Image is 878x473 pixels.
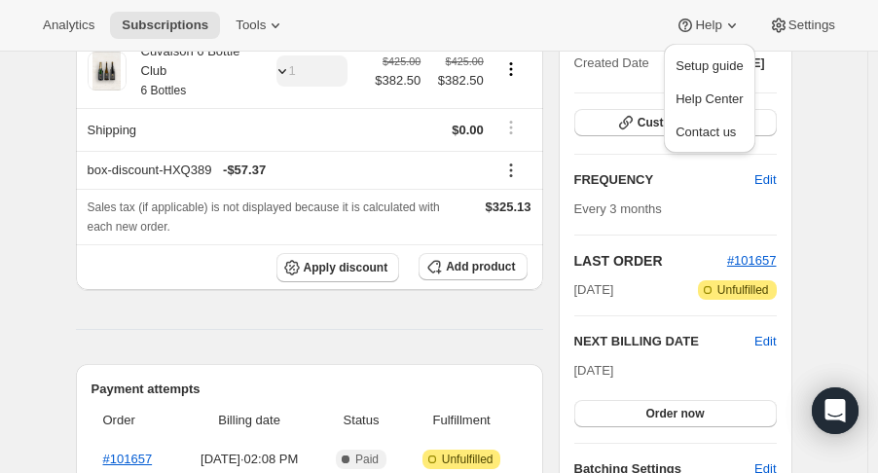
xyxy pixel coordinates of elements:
span: [DATE] · 02:08 PM [184,450,314,469]
span: Created Date [574,54,649,73]
th: Shipping [76,108,264,151]
button: Edit [743,164,787,196]
button: Product actions [495,58,527,80]
span: Status [326,411,395,430]
a: Help Center [670,83,749,114]
span: Settings [788,18,835,33]
span: Unfulfilled [442,452,494,467]
span: Billing date [184,411,314,430]
button: Edit [754,332,776,351]
span: Analytics [43,18,94,33]
div: box-discount-HXQ389 [88,161,484,180]
button: Settings [757,12,847,39]
button: Apply discount [276,253,400,282]
h2: Payment attempts [91,380,528,399]
span: Every 3 months [574,201,662,216]
span: Add product [446,259,515,274]
span: $382.50 [432,71,484,91]
span: Unfulfilled [717,282,769,298]
button: #101657 [727,251,777,271]
span: Subscriptions [122,18,208,33]
div: Cuvaison 6 Bottle Club [127,42,258,100]
span: Help Center [676,91,743,106]
span: $382.50 [375,71,421,91]
a: #101657 [727,253,777,268]
a: #101657 [103,452,153,466]
span: - $57.37 [223,161,266,180]
button: Order now [574,400,777,427]
th: Order [91,399,178,442]
span: Contact us [676,125,736,139]
span: Apply discount [304,260,388,275]
button: Shipping actions [495,117,527,138]
span: Help [695,18,721,33]
span: [DATE] [574,280,614,300]
button: Subscriptions [110,12,220,39]
button: Help [664,12,752,39]
button: Customer Portal [574,109,777,136]
span: Tools [236,18,266,33]
h2: LAST ORDER [574,251,727,271]
button: Setup guide [670,50,749,81]
span: Order now [645,406,704,421]
span: Edit [754,170,776,190]
button: Add product [419,253,527,280]
a: Contact us [670,116,749,147]
span: $0.00 [452,123,484,137]
div: Open Intercom Messenger [812,387,859,434]
small: 6 Bottles [141,84,187,97]
button: Tools [224,12,297,39]
small: $425.00 [446,55,484,67]
span: Sales tax (if applicable) is not displayed because it is calculated with each new order. [88,200,440,234]
small: $425.00 [383,55,421,67]
span: Setup guide [676,58,743,73]
span: Customer Portal [638,115,728,130]
h2: NEXT BILLING DATE [574,332,755,351]
h2: FREQUENCY [574,170,755,190]
span: Fulfillment [408,411,516,430]
span: $325.13 [486,200,531,214]
span: Paid [355,452,379,467]
button: Analytics [31,12,106,39]
span: [DATE] [574,363,614,378]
